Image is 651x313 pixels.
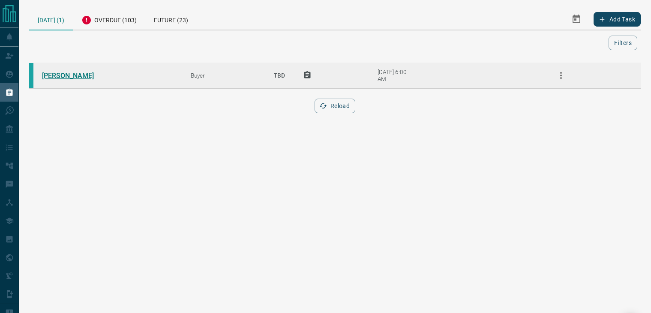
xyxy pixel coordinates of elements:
button: Reload [315,99,355,113]
div: Overdue (103) [73,9,145,30]
div: [DATE] 6:00 AM [378,69,414,82]
button: Select Date Range [566,9,587,30]
div: [DATE] (1) [29,9,73,30]
div: Future (23) [145,9,197,30]
button: Add Task [594,12,641,27]
a: [PERSON_NAME] [42,72,106,80]
div: Buyer [191,72,256,79]
button: Filters [609,36,637,50]
div: condos.ca [29,63,33,88]
p: TBD [269,64,290,87]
